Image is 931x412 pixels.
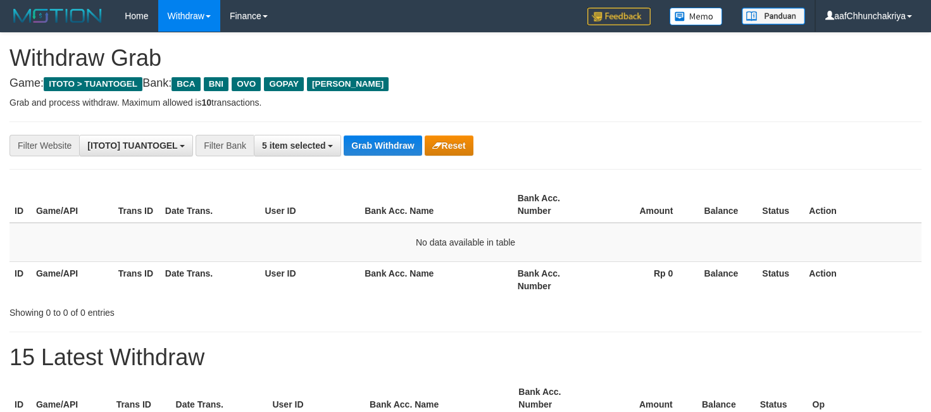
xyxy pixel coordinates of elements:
[160,187,260,223] th: Date Trans.
[757,261,804,297] th: Status
[87,140,177,151] span: [ITOTO] TUANTOGEL
[692,187,757,223] th: Balance
[513,261,595,297] th: Bank Acc. Number
[204,77,228,91] span: BNI
[804,187,922,223] th: Action
[595,261,692,297] th: Rp 0
[31,187,113,223] th: Game/API
[513,187,595,223] th: Bank Acc. Number
[757,187,804,223] th: Status
[9,46,922,71] h1: Withdraw Grab
[344,135,422,156] button: Grab Withdraw
[587,8,651,25] img: Feedback.jpg
[595,187,692,223] th: Amount
[742,8,805,25] img: panduan.png
[307,77,389,91] span: [PERSON_NAME]
[692,261,757,297] th: Balance
[262,140,325,151] span: 5 item selected
[196,135,254,156] div: Filter Bank
[9,301,378,319] div: Showing 0 to 0 of 0 entries
[160,261,260,297] th: Date Trans.
[201,97,211,108] strong: 10
[9,261,31,297] th: ID
[425,135,473,156] button: Reset
[44,77,142,91] span: ITOTO > TUANTOGEL
[359,261,512,297] th: Bank Acc. Name
[9,96,922,109] p: Grab and process withdraw. Maximum allowed is transactions.
[79,135,193,156] button: [ITOTO] TUANTOGEL
[9,223,922,262] td: No data available in table
[804,261,922,297] th: Action
[264,77,304,91] span: GOPAY
[260,261,360,297] th: User ID
[113,261,160,297] th: Trans ID
[260,187,360,223] th: User ID
[359,187,512,223] th: Bank Acc. Name
[9,187,31,223] th: ID
[113,187,160,223] th: Trans ID
[9,77,922,90] h4: Game: Bank:
[254,135,341,156] button: 5 item selected
[9,6,106,25] img: MOTION_logo.png
[9,345,922,370] h1: 15 Latest Withdraw
[9,135,79,156] div: Filter Website
[31,261,113,297] th: Game/API
[670,8,723,25] img: Button%20Memo.svg
[172,77,200,91] span: BCA
[232,77,261,91] span: OVO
